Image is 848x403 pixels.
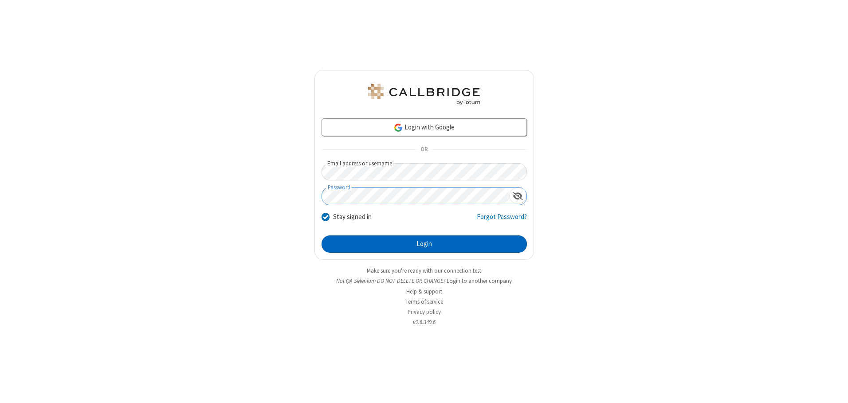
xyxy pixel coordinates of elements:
img: QA Selenium DO NOT DELETE OR CHANGE [366,84,482,105]
a: Make sure you're ready with our connection test [367,267,481,274]
div: Show password [509,188,526,204]
input: Password [322,188,509,205]
img: google-icon.png [393,123,403,133]
a: Help & support [406,288,442,295]
li: Not QA Selenium DO NOT DELETE OR CHANGE? [314,277,534,285]
input: Email address or username [322,163,527,180]
span: OR [417,144,431,156]
button: Login to another company [447,277,512,285]
button: Login [322,235,527,253]
a: Login with Google [322,118,527,136]
label: Stay signed in [333,212,372,222]
a: Terms of service [405,298,443,305]
li: v2.6.349.6 [314,318,534,326]
a: Privacy policy [408,308,441,316]
a: Forgot Password? [477,212,527,229]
